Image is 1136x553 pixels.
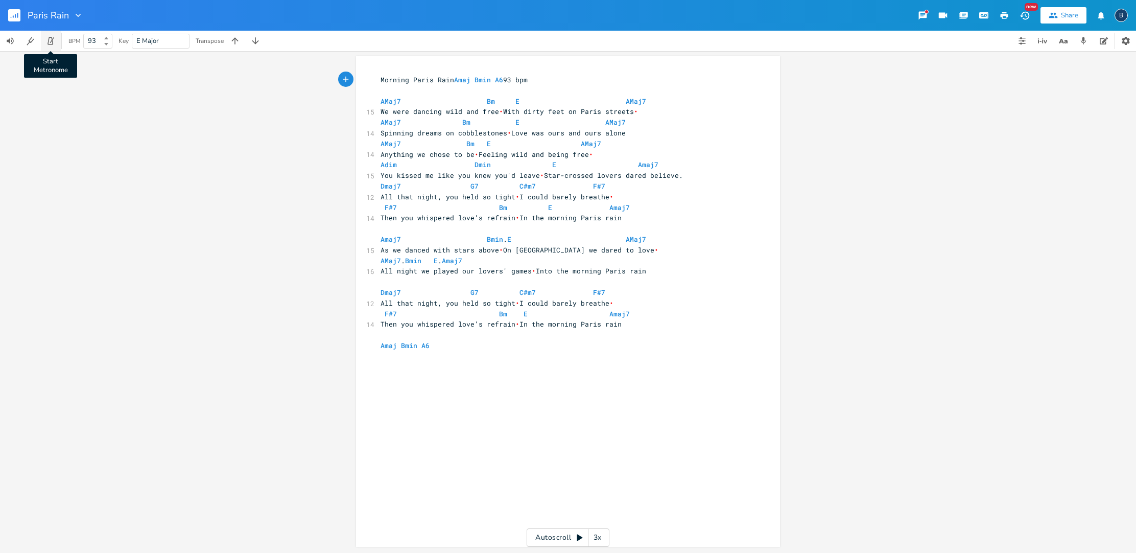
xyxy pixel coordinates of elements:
span: Bmin [487,235,503,244]
span: \u2028 [507,128,511,137]
span: Paris Rain [28,11,69,20]
span: F#7 [385,309,397,318]
span: F#7 [593,181,605,191]
span: Bmin [401,341,417,350]
span: Adim [381,160,397,169]
span: E [434,256,438,265]
span: E [515,97,519,106]
span: Then you whispered love’s refrain In the morning Paris rain [381,213,622,222]
button: Start Metronome [41,31,61,51]
span: AMaj7 [581,139,601,148]
span: Dmin [475,160,491,169]
span: Bm [499,203,507,212]
span: Bm [499,309,507,318]
span: E [548,203,552,212]
span: C#m7 [519,181,536,191]
div: Autoscroll [527,528,609,547]
span: C#m7 [519,288,536,297]
span: AMaj7 [381,118,401,127]
span: You kissed me like you knew you'd leave Star-crossed lovers dared believe. [381,171,683,180]
span: F#7 [593,288,605,297]
span: E Major [136,36,159,45]
div: New [1025,3,1038,11]
span: E [524,309,528,318]
span: \u2028 [609,192,613,201]
div: boywells [1115,9,1128,22]
span: AMaj7 [626,235,646,244]
span: Bmin [405,256,421,265]
span: \u2028 [634,107,638,116]
span: E [515,118,519,127]
span: All that night, you held so tight I could barely breathe [381,192,613,201]
span: Bmin [475,75,491,84]
span: G7 [470,288,479,297]
span: G7 [470,181,479,191]
span: \u2028 [515,298,519,308]
span: A6 [495,75,503,84]
span: Dmaj7 [381,181,401,191]
span: \u2028 [609,298,613,308]
button: New [1014,6,1035,25]
span: \u2028 [515,213,519,222]
span: . [381,235,646,244]
span: \u2028 [515,192,519,201]
span: All night we played our lovers' games Into the morning Paris rain [381,266,646,275]
span: \u2028 [475,150,479,159]
span: \u2028 [654,245,658,255]
span: AMaj7 [381,97,401,106]
span: Amaj7 [609,203,630,212]
span: Amaj [454,75,470,84]
span: E [552,160,556,169]
span: \u2028 [589,150,593,159]
span: A6 [421,341,430,350]
span: AMaj7 [381,139,401,148]
div: Share [1061,11,1078,20]
span: Then you whispered love’s refrain In the morning Paris rain [381,319,622,329]
span: Morning Paris Rain 93 bpm [381,75,528,84]
span: \u2028 [499,245,503,255]
span: AMaj7 [626,97,646,106]
span: Amaj [381,341,397,350]
span: E [487,139,491,148]
span: Amaj7 [381,235,401,244]
div: Key [119,38,129,44]
span: AMaj7 [381,256,401,265]
button: Share [1040,7,1086,24]
span: As we danced with stars above On [GEOGRAPHIC_DATA] we dared to love [381,245,658,255]
span: Bm [466,139,475,148]
span: F#7 [385,203,397,212]
span: . . [381,256,515,265]
span: Amaj7 [442,256,462,265]
span: \u2028 [532,266,536,275]
span: AMaj7 [605,118,626,127]
span: We were dancing wild and free With dirty feet on Paris streets [381,107,638,116]
div: 3x [588,528,607,547]
span: E [507,235,511,244]
span: All that night, you held so tight I could barely breathe [381,298,613,308]
span: \u2028 [540,171,544,180]
span: Dmaj7 [381,288,401,297]
span: Spinning dreams on cobblestones Love was ours and ours alone [381,128,626,137]
span: Anything we chose to be Feeling wild and being free [381,150,593,159]
span: \u2028 [499,107,503,116]
span: Amaj7 [609,309,630,318]
span: Bm [487,97,495,106]
span: Amaj7 [638,160,658,169]
span: \u2028 [515,319,519,329]
span: Bm [462,118,470,127]
div: Transpose [196,38,224,44]
div: BPM [68,38,80,44]
button: B [1115,4,1128,27]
